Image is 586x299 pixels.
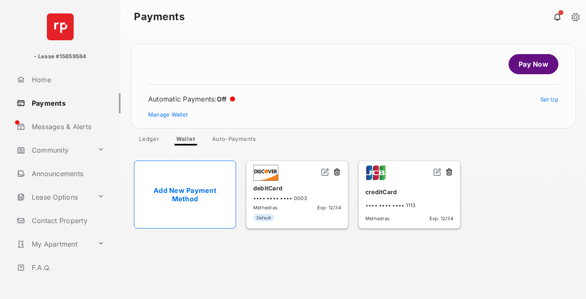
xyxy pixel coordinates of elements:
strong: Payments [134,12,185,22]
div: debitCard [253,181,341,195]
a: Add New Payment Method [134,161,236,229]
a: Home [13,70,121,90]
span: Methedras [365,216,390,221]
div: •••• •••• •••• 0003 [253,195,341,201]
a: Wallet [170,135,202,146]
a: Manage Wallet [148,111,188,118]
a: Messages & Alerts [13,117,121,137]
a: Set Up [540,96,559,103]
span: Methedras [253,205,278,211]
img: svg+xml;base64,PHN2ZyB2aWV3Qm94PSIwIDAgMjQgMjQiIHdpZHRoPSIxNiIgaGVpZ2h0PSIxNiIgZmlsbD0ibm9uZSIgeG... [433,168,442,176]
div: Automatic Payments : [148,95,235,103]
span: Exp: 12/34 [429,216,453,221]
a: Auto-Payments [206,135,263,146]
img: svg+xml;base64,PHN2ZyB4bWxucz0iaHR0cDovL3d3dy53My5vcmcvMjAwMC9zdmciIHdpZHRoPSI2NCIgaGVpZ2h0PSI2NC... [47,13,74,40]
a: F.A.Q. [13,257,121,278]
img: svg+xml;base64,PHN2ZyB2aWV3Qm94PSIwIDAgMjQgMjQiIHdpZHRoPSIxNiIgaGVpZ2h0PSIxNiIgZmlsbD0ibm9uZSIgeG... [321,168,329,176]
a: Lease Options [13,187,94,207]
div: creditCard [365,185,453,199]
span: Off [217,95,227,103]
a: Payments [13,93,121,113]
a: Community [13,140,94,160]
span: Exp: 12/34 [317,205,341,211]
a: My Apartment [13,234,94,254]
a: Contact Property [13,211,121,231]
div: •••• •••• •••• 1113 [365,202,453,208]
a: Announcements [13,164,121,184]
a: Ledger [132,135,166,146]
p: - Lease #15659584 [34,52,86,61]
